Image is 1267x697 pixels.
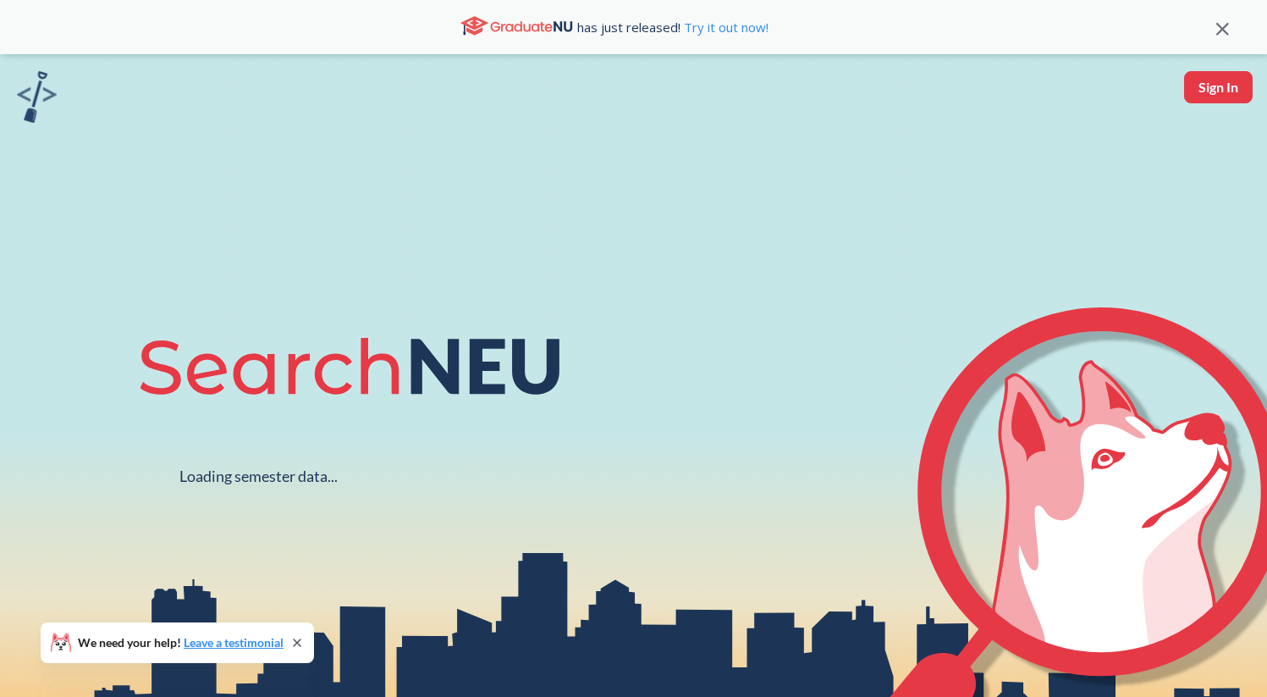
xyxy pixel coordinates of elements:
span: has just released! [577,18,768,36]
div: Loading semester data... [179,467,338,486]
a: Try it out now! [680,19,768,36]
img: sandbox logo [17,71,57,123]
span: We need your help! [78,637,284,649]
button: Sign In [1184,71,1253,103]
a: Leave a testimonial [184,635,284,650]
a: sandbox logo [17,71,57,128]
